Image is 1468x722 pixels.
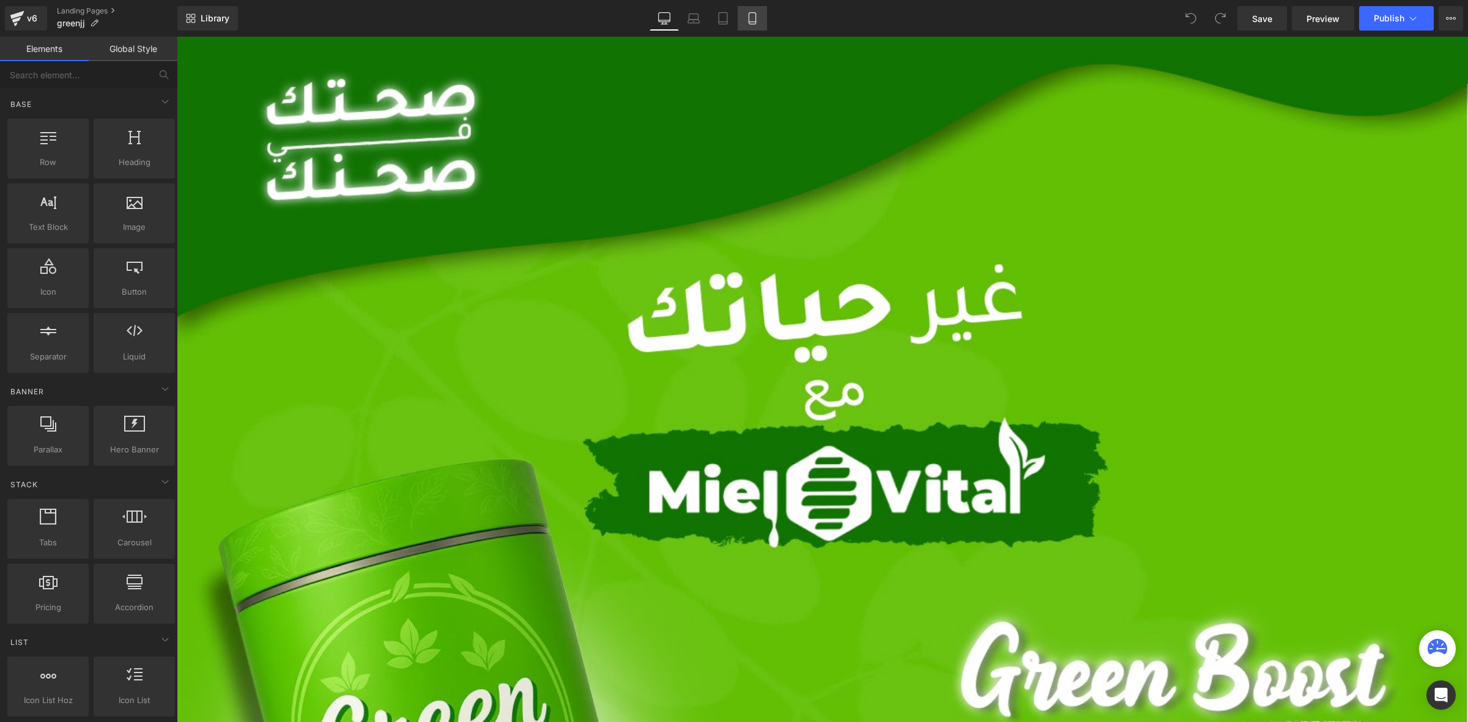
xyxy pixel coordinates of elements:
span: Base [9,98,33,110]
a: Desktop [650,6,679,31]
span: Image [97,221,171,234]
a: Preview [1292,6,1354,31]
div: v6 [24,10,40,26]
span: Icon List Hoz [11,694,85,707]
span: Parallax [11,443,85,456]
span: List [9,636,30,648]
button: More [1439,6,1463,31]
span: Heading [97,156,171,169]
a: Tablet [708,6,738,31]
span: Stack [9,479,39,490]
span: Library [201,13,229,24]
span: Row [11,156,85,169]
span: Separator [11,350,85,363]
button: Publish [1359,6,1434,31]
span: Icon List [97,694,171,707]
span: Banner [9,386,45,397]
a: Landing Pages [57,6,177,16]
span: Hero Banner [97,443,171,456]
span: greenjj [57,18,85,28]
a: New Library [177,6,238,31]
span: Publish [1374,13,1404,23]
a: Global Style [89,37,177,61]
span: Button [97,285,171,298]
span: Save [1252,12,1272,25]
a: Laptop [679,6,708,31]
span: Text Block [11,221,85,234]
div: Open Intercom Messenger [1426,680,1456,710]
button: Undo [1179,6,1203,31]
a: Mobile [738,6,767,31]
span: Preview [1307,12,1340,25]
a: v6 [5,6,47,31]
button: Redo [1208,6,1233,31]
span: Accordion [97,601,171,614]
span: Carousel [97,536,171,549]
span: Tabs [11,536,85,549]
span: Liquid [97,350,171,363]
span: Pricing [11,601,85,614]
span: Icon [11,285,85,298]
